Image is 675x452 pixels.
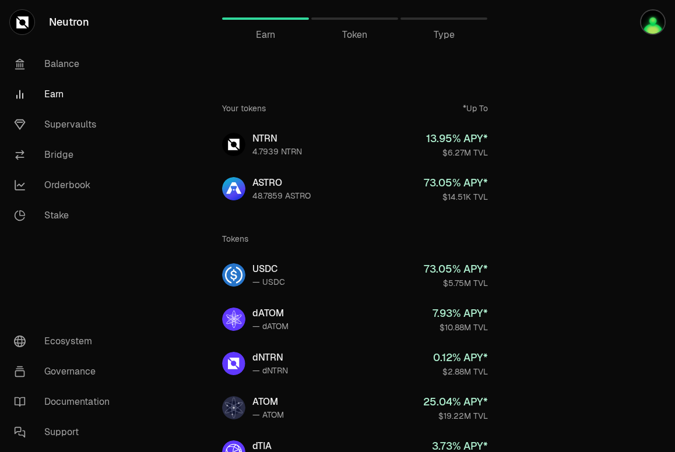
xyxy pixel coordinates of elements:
div: 0.12 % APY* [433,349,488,366]
span: Type [434,28,455,42]
div: dATOM [252,306,289,320]
img: dATOM [222,308,245,331]
a: dATOMdATOM— dATOM7.93% APY*$10.88M TVL [213,298,497,340]
a: Supervaults [5,110,126,140]
a: USDCUSDC— USDC73.05% APY*$5.75M TVL [213,254,497,296]
div: ASTRO [252,176,311,190]
img: Bariel4all [640,9,666,35]
img: dNTRN [222,352,245,375]
div: — USDC [252,276,285,288]
div: 25.04 % APY* [423,394,488,410]
img: ASTRO [222,177,245,200]
a: Governance [5,356,126,387]
div: 73.05 % APY* [424,261,488,277]
a: ATOMATOM— ATOM25.04% APY*$19.22M TVL [213,387,497,429]
span: Earn [256,28,275,42]
img: NTRN [222,133,245,156]
a: Stake [5,200,126,231]
div: $10.88M TVL [433,322,488,333]
div: — dATOM [252,320,289,332]
span: Token [342,28,367,42]
a: dNTRNdNTRN— dNTRN0.12% APY*$2.88M TVL [213,342,497,384]
a: Earn [5,79,126,110]
div: $2.88M TVL [433,366,488,377]
div: $14.51K TVL [424,191,488,203]
a: NTRNNTRN4.7939 NTRN13.95% APY*$6.27M TVL [213,123,497,165]
img: ATOM [222,396,245,419]
a: Support [5,417,126,447]
a: Documentation [5,387,126,417]
a: Orderbook [5,170,126,200]
div: — dNTRN [252,365,288,376]
a: ASTROASTRO48.7859 ASTRO73.05% APY*$14.51K TVL [213,168,497,210]
div: 13.95 % APY* [426,130,488,147]
div: ATOM [252,395,284,409]
div: Tokens [222,233,248,245]
a: Earn [222,5,309,33]
div: $6.27M TVL [426,147,488,158]
div: $19.22M TVL [423,410,488,422]
a: Ecosystem [5,326,126,356]
div: NTRN [252,132,302,146]
div: Your tokens [222,103,266,114]
div: 73.05 % APY* [424,175,488,191]
img: USDC [222,263,245,287]
div: 48.7859 ASTRO [252,190,311,202]
a: Bridge [5,140,126,170]
div: *Up To [463,103,488,114]
div: 7.93 % APY* [433,305,488,322]
a: Balance [5,49,126,79]
div: — ATOM [252,409,284,421]
div: dNTRN [252,351,288,365]
div: $5.75M TVL [424,277,488,289]
div: 4.7939 NTRN [252,146,302,157]
div: USDC [252,262,285,276]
